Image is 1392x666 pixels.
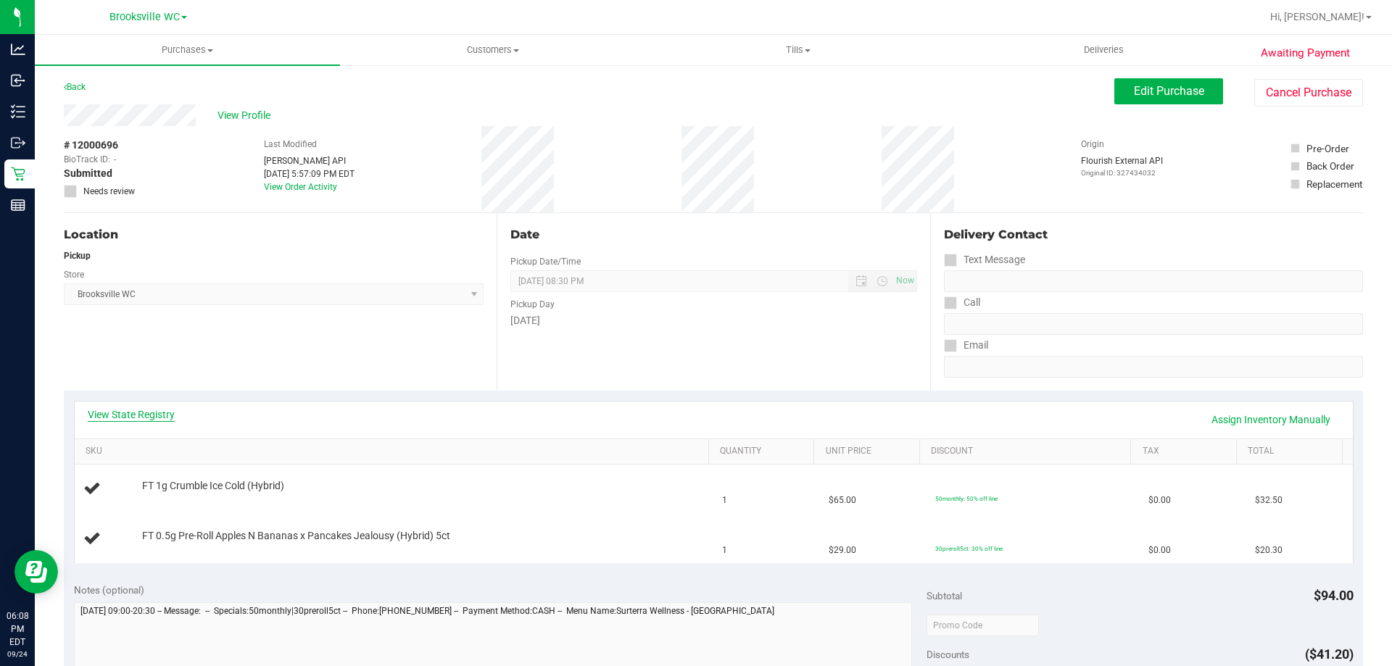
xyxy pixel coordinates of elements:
span: Needs review [83,185,135,198]
span: Hi, [PERSON_NAME]! [1270,11,1364,22]
a: Purchases [35,35,340,65]
div: Pre-Order [1306,141,1349,156]
label: Pickup Date/Time [510,255,581,268]
label: Text Message [944,249,1025,270]
label: Last Modified [264,138,317,151]
span: # 12000696 [64,138,118,153]
span: $94.00 [1314,588,1354,603]
span: $0.00 [1148,494,1171,507]
div: [DATE] [510,313,916,328]
p: Original ID: 327434032 [1081,167,1163,178]
span: Subtotal [927,590,962,602]
a: Discount [931,446,1125,457]
div: Location [64,226,484,243]
input: Format: (999) 999-9999 [944,270,1363,292]
span: $29.00 [829,544,856,557]
span: Customers [341,43,645,57]
strong: Pickup [64,251,91,261]
a: SKU [86,446,703,457]
span: Submitted [64,166,112,181]
span: - [114,153,116,166]
label: Origin [1081,138,1104,151]
span: Deliveries [1064,43,1143,57]
a: Quantity [720,446,808,457]
p: 06:08 PM EDT [7,609,28,649]
div: Date [510,226,916,243]
span: BioTrack ID: [64,153,110,166]
p: 09/24 [7,649,28,659]
a: Tills [645,35,950,65]
span: Tills [646,43,950,57]
input: Format: (999) 999-9999 [944,313,1363,335]
span: Purchases [35,43,340,57]
span: $20.30 [1255,544,1283,557]
a: Deliveries [951,35,1256,65]
span: 30preroll5ct: 30% off line [935,545,1003,552]
span: Brooksville WC [109,11,180,23]
span: Edit Purchase [1134,84,1204,98]
button: Cancel Purchase [1254,79,1363,107]
div: [PERSON_NAME] API [264,154,355,167]
div: Replacement [1306,177,1362,191]
label: Store [64,268,84,281]
span: $32.50 [1255,494,1283,507]
label: Email [944,335,988,356]
a: View Order Activity [264,182,337,192]
a: Tax [1143,446,1231,457]
a: Back [64,82,86,92]
inline-svg: Inventory [11,104,25,119]
span: 1 [722,494,727,507]
inline-svg: Outbound [11,136,25,150]
span: View Profile [217,108,275,123]
div: Delivery Contact [944,226,1363,243]
button: Edit Purchase [1114,78,1223,104]
span: $65.00 [829,494,856,507]
inline-svg: Retail [11,167,25,181]
inline-svg: Reports [11,198,25,212]
a: Total [1248,446,1336,457]
span: FT 0.5g Pre-Roll Apples N Bananas x Pancakes Jealousy (Hybrid) 5ct [142,529,450,543]
label: Pickup Day [510,298,555,311]
span: 50monthly: 50% off line [935,495,998,502]
a: Customers [340,35,645,65]
a: Assign Inventory Manually [1202,407,1340,432]
input: Promo Code [927,615,1039,636]
a: Unit Price [826,446,914,457]
div: Back Order [1306,159,1354,173]
span: Notes (optional) [74,584,144,596]
inline-svg: Inbound [11,73,25,88]
a: View State Registry [88,407,175,422]
span: $0.00 [1148,544,1171,557]
span: 1 [722,544,727,557]
iframe: Resource center [14,550,58,594]
div: Flourish External API [1081,154,1163,178]
inline-svg: Analytics [11,42,25,57]
div: [DATE] 5:57:09 PM EDT [264,167,355,180]
label: Call [944,292,980,313]
span: FT 1g Crumble Ice Cold (Hybrid) [142,479,284,493]
span: Awaiting Payment [1261,45,1350,62]
span: ($41.20) [1305,646,1354,662]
